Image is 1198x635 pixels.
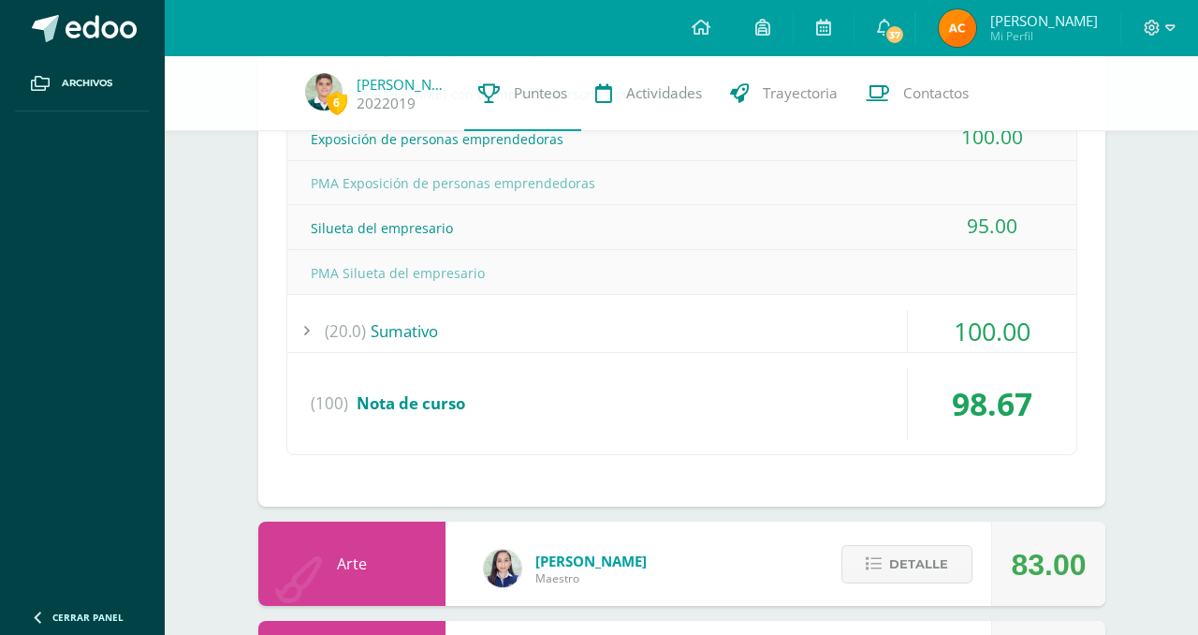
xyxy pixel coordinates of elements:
[357,75,450,94] a: [PERSON_NAME]
[889,547,948,582] span: Detalle
[327,91,347,114] span: 6
[464,56,581,131] a: Punteos
[841,545,972,583] button: Detalle
[939,9,976,47] img: cf23f2559fb4d6a6ba4fac9e8b6311d9.png
[484,550,521,587] img: 360951c6672e02766e5b7d72674f168c.png
[908,368,1076,439] div: 98.67
[287,162,1076,204] div: PMA Exposición de personas emprendedoras
[62,76,112,91] span: Archivos
[1011,523,1086,607] div: 83.00
[258,522,446,606] div: Arte
[908,310,1076,352] div: 100.00
[763,83,838,103] span: Trayectoria
[311,368,348,439] span: (100)
[287,207,1076,249] div: Silueta del empresario
[581,56,716,131] a: Actividades
[535,570,647,586] span: Maestro
[287,252,1076,294] div: PMA Silueta del empresario
[357,392,465,414] span: Nota de curso
[626,83,702,103] span: Actividades
[52,611,124,624] span: Cerrar panel
[908,205,1076,247] div: 95.00
[716,56,852,131] a: Trayectoria
[903,83,969,103] span: Contactos
[990,28,1098,44] span: Mi Perfil
[287,310,1076,352] div: Sumativo
[908,116,1076,158] div: 100.00
[884,24,905,45] span: 37
[325,310,366,352] span: (20.0)
[990,11,1098,30] span: [PERSON_NAME]
[305,73,343,111] img: 2dc38f5fc450f60c8362716c3c52eafc.png
[514,83,567,103] span: Punteos
[15,56,150,111] a: Archivos
[357,94,416,113] a: 2022019
[535,552,647,570] span: [PERSON_NAME]
[852,56,983,131] a: Contactos
[287,118,1076,160] div: Exposición de personas emprendedoras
